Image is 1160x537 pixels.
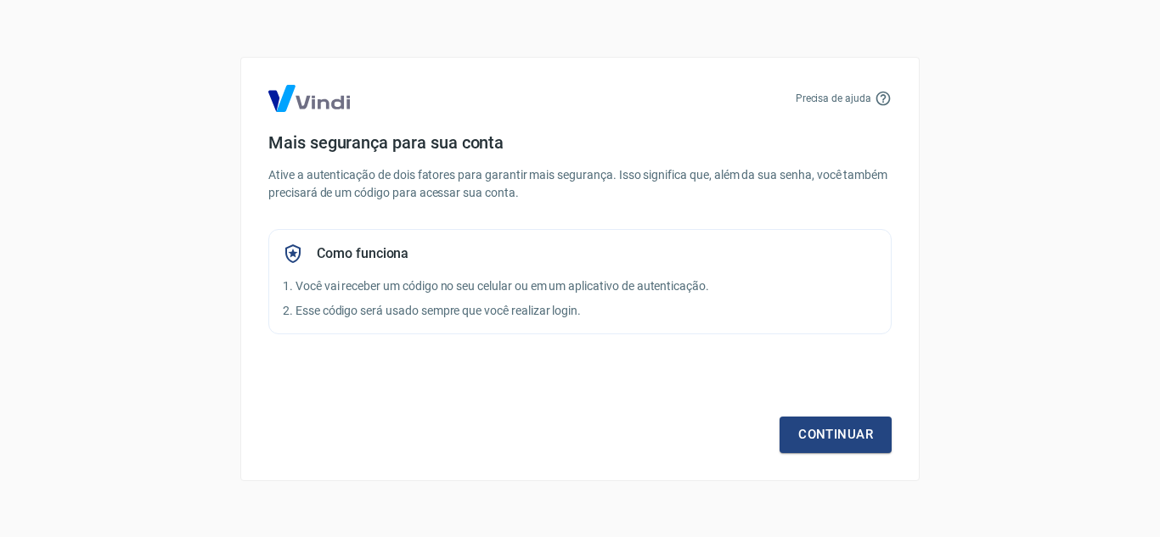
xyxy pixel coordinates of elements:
p: Precisa de ajuda [796,91,871,106]
h5: Como funciona [317,245,408,262]
h4: Mais segurança para sua conta [268,132,892,153]
p: 1. Você vai receber um código no seu celular ou em um aplicativo de autenticação. [283,277,877,295]
img: Logo Vind [268,85,350,112]
a: Continuar [780,417,892,452]
p: Ative a autenticação de dois fatores para garantir mais segurança. Isso significa que, além da su... [268,166,892,202]
p: 2. Esse código será usado sempre que você realizar login. [283,302,877,320]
